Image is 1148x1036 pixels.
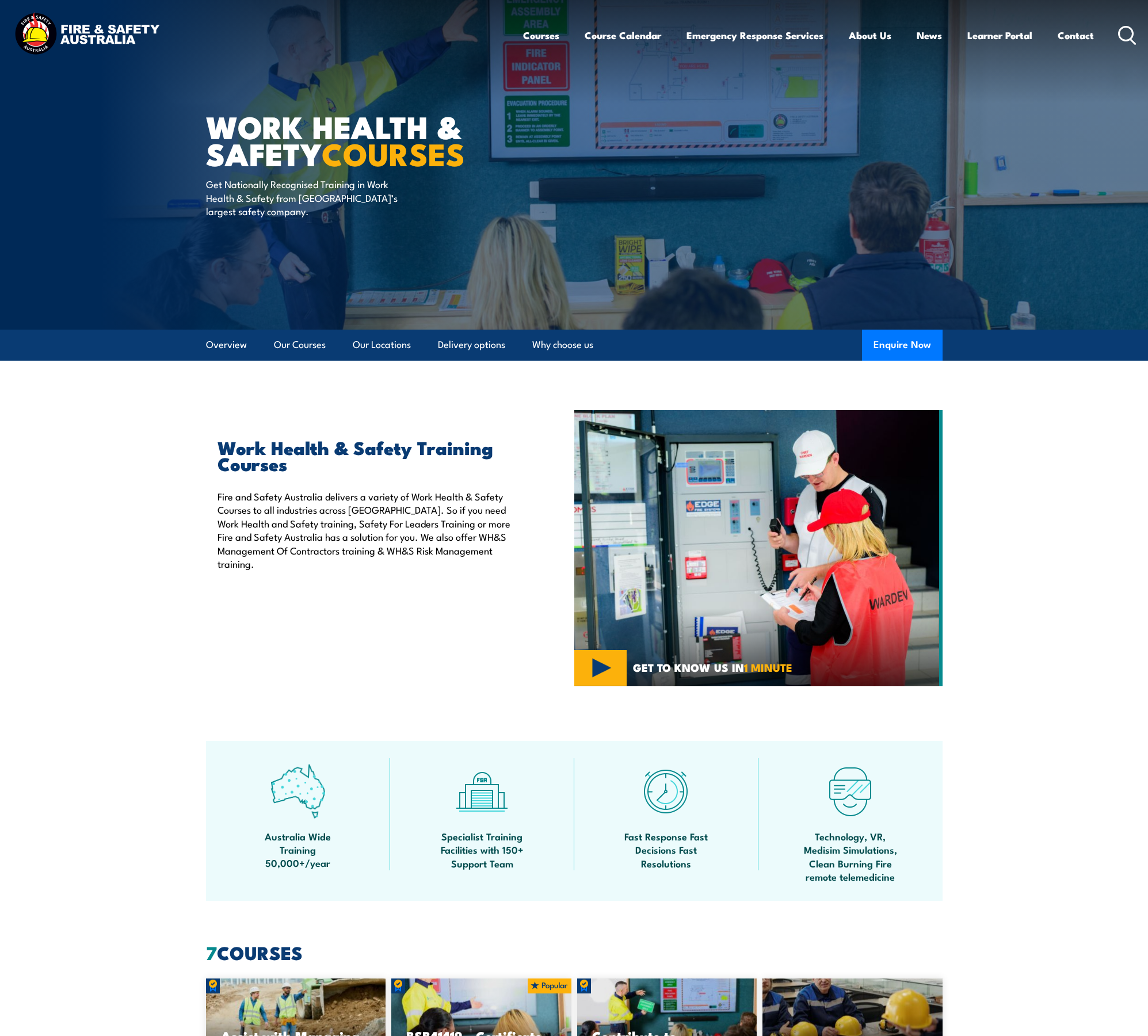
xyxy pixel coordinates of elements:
a: News [917,20,942,51]
a: Course Calendar [585,20,661,51]
img: Workplace Health & Safety COURSES [574,410,943,686]
span: Specialist Training Facilities with 150+ Support Team [430,829,534,870]
a: About Us [849,20,891,51]
span: GET TO KNOW US IN [633,662,792,672]
a: Our Locations [353,330,411,360]
a: Learner Portal [967,20,1032,51]
h1: Work Health & Safety [206,113,490,166]
button: Enquire Now [862,330,943,361]
a: Overview [206,330,247,360]
a: Our Courses [274,330,326,360]
span: Australia Wide Training 50,000+/year [246,829,350,870]
a: Emergency Response Services [686,20,823,51]
h2: Work Health & Safety Training Courses [218,439,521,471]
img: facilities-icon [455,764,509,819]
p: Fire and Safety Australia delivers a variety of Work Health & Safety Courses to all industries ac... [218,490,521,570]
img: auswide-icon [270,764,325,819]
strong: 7 [206,938,217,966]
img: tech-icon [823,764,878,819]
img: fast-icon [639,764,693,819]
h2: COURSES [206,944,943,960]
p: Get Nationally Recognised Training in Work Health & Safety from [GEOGRAPHIC_DATA]’s largest safet... [206,177,416,217]
span: Technology, VR, Medisim Simulations, Clean Burning Fire remote telemedicine [799,829,902,884]
a: Contact [1058,20,1094,51]
strong: 1 MINUTE [744,659,792,675]
a: Why choose us [532,330,593,360]
a: Courses [523,20,559,51]
span: Fast Response Fast Decisions Fast Resolutions [615,829,718,870]
a: Delivery options [438,330,505,360]
strong: COURSES [322,129,465,177]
